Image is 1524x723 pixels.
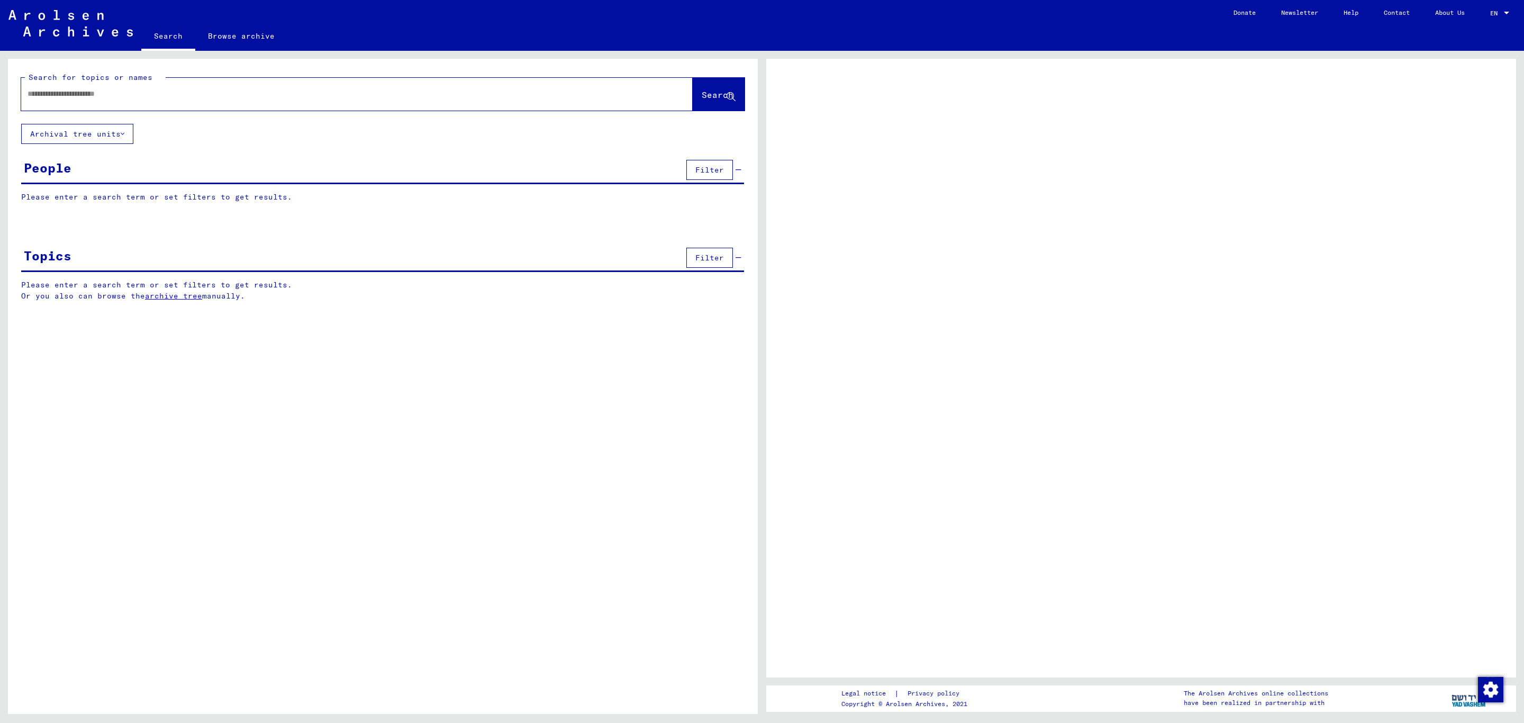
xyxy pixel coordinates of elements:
p: have been realized in partnership with [1184,698,1328,708]
div: Topics [24,246,71,265]
a: Search [141,23,195,51]
span: EN [1490,10,1502,17]
span: Filter [695,253,724,263]
a: Privacy policy [899,688,972,699]
p: Please enter a search term or set filters to get results. [21,192,744,203]
a: archive tree [145,291,202,301]
button: Filter [686,248,733,268]
img: Change consent [1478,677,1503,702]
div: Change consent [1477,676,1503,702]
p: Please enter a search term or set filters to get results. Or you also can browse the manually. [21,279,745,302]
span: Filter [695,165,724,175]
mat-label: Search for topics or names [29,73,152,82]
span: Search [702,89,733,100]
a: Legal notice [841,688,894,699]
div: | [841,688,972,699]
p: The Arolsen Archives online collections [1184,689,1328,698]
img: Arolsen_neg.svg [8,10,133,37]
p: Copyright © Arolsen Archives, 2021 [841,699,972,709]
a: Browse archive [195,23,287,49]
button: Search [693,78,745,111]
img: yv_logo.png [1449,685,1489,711]
button: Filter [686,160,733,180]
div: People [24,158,71,177]
button: Archival tree units [21,124,133,144]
